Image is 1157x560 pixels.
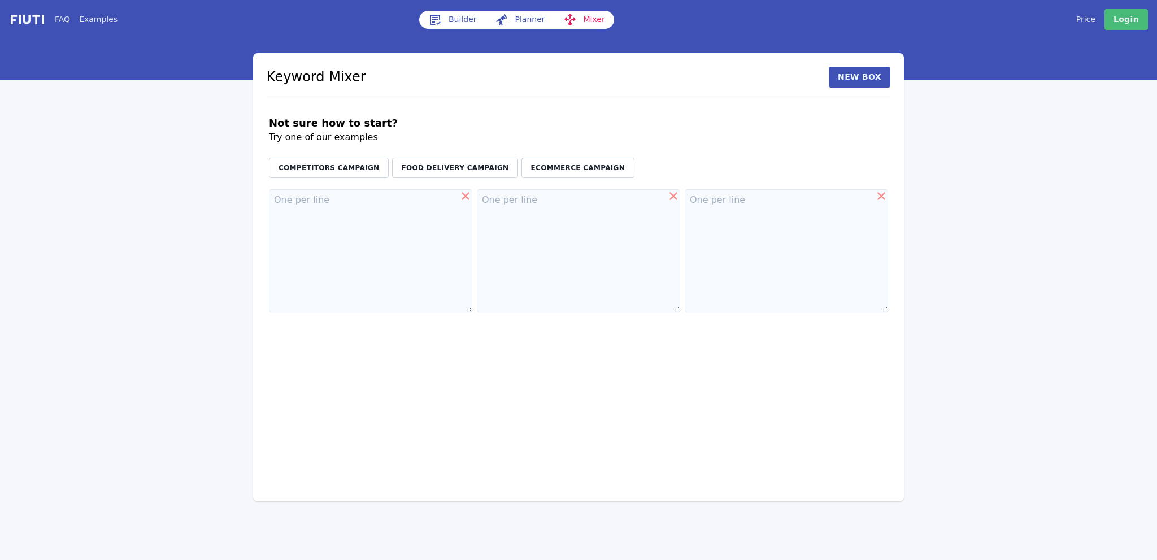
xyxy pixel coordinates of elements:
img: f731f27.png [9,13,46,26]
h2: Try one of our examples [269,131,888,144]
a: FAQ [55,14,70,25]
button: eCommerce Campaign [521,158,634,178]
a: Login [1104,9,1148,30]
button: Competitors Campaign [269,158,389,178]
a: Builder [419,11,486,29]
a: Mixer [554,11,614,29]
h1: Not sure how to start? [269,115,888,131]
a: Price [1076,14,1095,25]
button: New Box [829,67,890,88]
h1: Keyword Mixer [267,67,366,87]
button: Food Delivery Campaign [392,158,519,178]
a: Examples [79,14,118,25]
a: Planner [486,11,554,29]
